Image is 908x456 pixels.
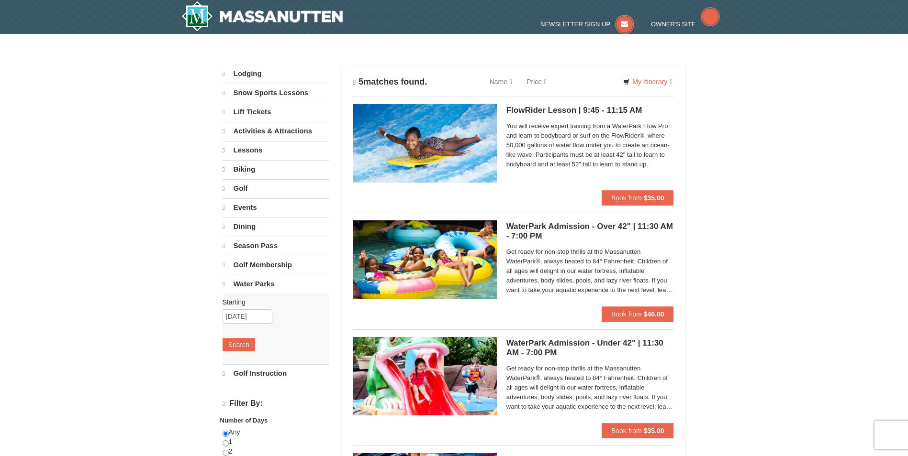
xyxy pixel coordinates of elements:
[223,198,329,217] a: Events
[181,1,343,32] a: Massanutten Resort
[223,217,329,236] a: Dining
[651,21,696,28] span: Owner's Site
[353,220,497,299] img: 6619917-1560-394ba125.jpg
[223,84,329,102] a: Snow Sports Lessons
[506,247,674,295] span: Get ready for non-stop thrills at the Massanutten WaterPark®, always heated to 84° Fahrenheit. Ch...
[506,121,674,169] span: You will receive expert training from a WaterPark Flow Pro and learn to bodyboard or surf on the ...
[611,427,642,434] span: Book from
[602,306,674,322] button: Book from $46.00
[482,72,519,91] a: Name
[540,21,634,28] a: Newsletter Sign Up
[223,122,329,140] a: Activities & Attractions
[611,194,642,202] span: Book from
[602,190,674,206] button: Book from $35.00
[644,427,664,434] strong: $35.00
[540,21,610,28] span: Newsletter Sign Up
[223,160,329,178] a: Biking
[223,297,322,307] label: Starting
[223,338,255,351] button: Search
[617,75,678,89] a: My Itinerary
[223,103,329,121] a: Lift Tickets
[506,106,674,115] h5: FlowRider Lesson | 9:45 - 11:15 AM
[223,256,329,274] a: Golf Membership
[223,275,329,293] a: Water Parks
[506,364,674,412] span: Get ready for non-stop thrills at the Massanutten WaterPark®, always heated to 84° Fahrenheit. Ch...
[223,179,329,197] a: Golf
[644,310,664,318] strong: $46.00
[651,21,720,28] a: Owner's Site
[519,72,554,91] a: Price
[223,364,329,382] a: Golf Instruction
[506,338,674,358] h5: WaterPark Admission - Under 42" | 11:30 AM - 7:00 PM
[353,104,497,183] img: 6619917-216-363963c7.jpg
[223,399,329,408] h4: Filter By:
[220,417,268,424] strong: Number of Days
[223,237,329,255] a: Season Pass
[602,423,674,438] button: Book from $35.00
[223,141,329,159] a: Lessons
[223,65,329,83] a: Lodging
[506,222,674,241] h5: WaterPark Admission - Over 42" | 11:30 AM - 7:00 PM
[353,337,497,415] img: 6619917-1570-0b90b492.jpg
[644,194,664,202] strong: $35.00
[181,1,343,32] img: Massanutten Resort Logo
[611,310,642,318] span: Book from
